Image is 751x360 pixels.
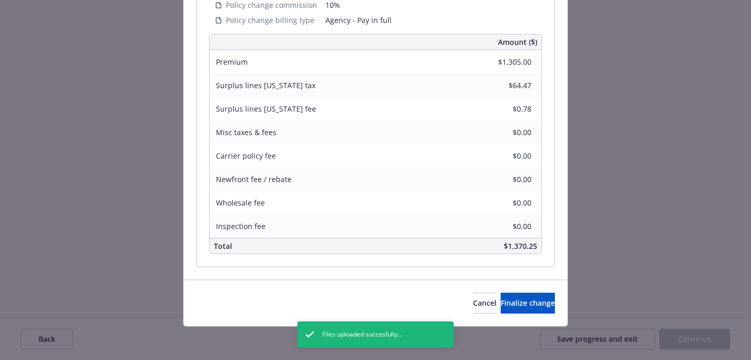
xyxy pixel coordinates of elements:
[473,293,496,314] button: Cancel
[216,198,265,208] span: Wholesale fee
[470,101,538,117] input: 0.00
[216,104,316,114] span: Surplus lines [US_STATE] fee
[216,174,292,184] span: Newfront fee / rebate
[470,195,538,211] input: 0.00
[501,298,555,308] span: Finalize change
[322,330,402,339] span: Files uploaded succesfully...
[473,298,496,308] span: Cancel
[216,151,276,161] span: Carrier policy fee
[470,172,538,187] input: 0.00
[470,148,538,164] input: 0.00
[498,37,537,47] span: Amount ($)
[470,78,538,93] input: 0.00
[214,241,232,251] span: Total
[216,127,276,137] span: Misc taxes & fees
[470,125,538,140] input: 0.00
[226,15,314,26] span: Policy change billing type
[216,57,248,67] span: Premium
[501,293,555,314] button: Finalize change
[470,219,538,234] input: 0.00
[504,241,537,251] span: $1,370.25
[216,80,316,90] span: Surplus lines [US_STATE] tax
[325,15,536,26] span: Agency - Pay in full
[216,221,265,231] span: Inspection fee
[470,54,538,70] input: 0.00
